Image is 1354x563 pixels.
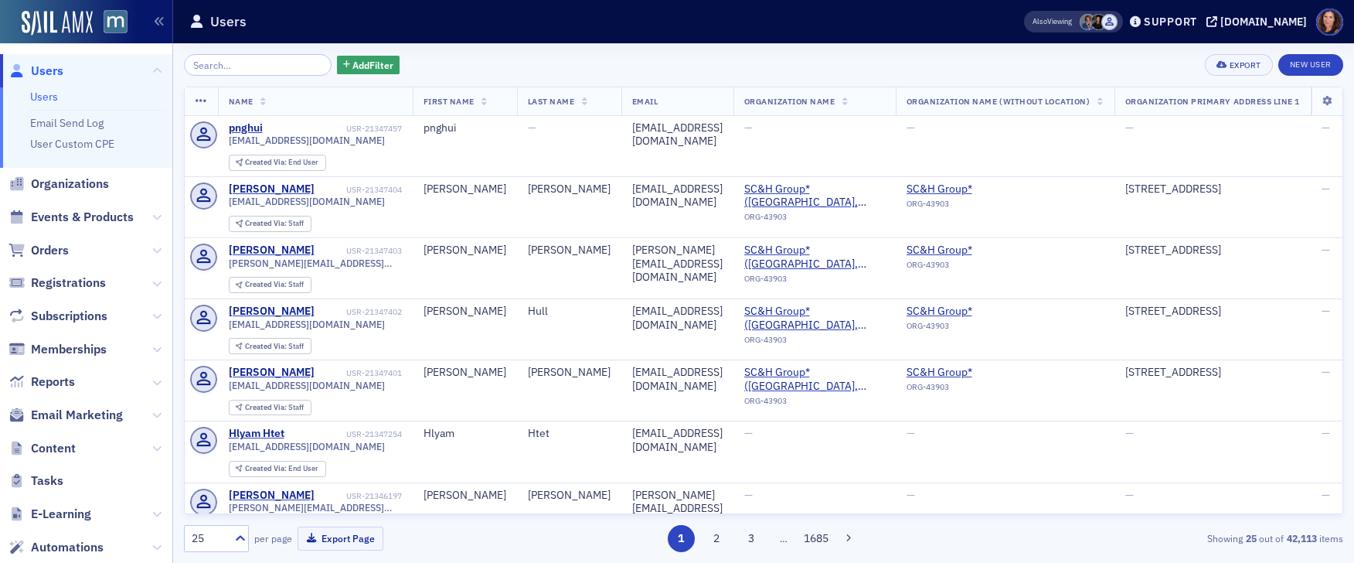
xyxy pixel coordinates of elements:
[668,525,695,552] button: 1
[907,488,915,502] span: —
[773,531,794,545] span: …
[1125,183,1300,196] div: [STREET_ADDRESS]
[744,183,885,210] a: SC&H Group* ([GEOGRAPHIC_DATA], [GEOGRAPHIC_DATA])
[31,176,109,193] span: Organizations
[1322,243,1330,257] span: —
[907,183,1047,196] a: SC&H Group*
[9,506,91,523] a: E-Learning
[229,216,311,232] div: Created Via: Staff
[245,281,304,289] div: Staff
[265,124,402,134] div: USR-21347457
[31,308,107,325] span: Subscriptions
[1090,14,1107,30] span: Lauren McDonough
[22,11,93,36] img: SailAMX
[744,488,753,502] span: —
[744,244,885,271] span: SC&H Group* (Sparks Glencoe, MD)
[424,427,506,441] div: Hlyam
[245,220,304,228] div: Staff
[907,199,1047,214] div: ORG-43903
[104,10,128,34] img: SailAMX
[528,244,611,258] div: [PERSON_NAME]
[632,183,723,210] div: [EMAIL_ADDRESS][DOMAIN_NAME]
[528,305,611,319] div: Hull
[229,244,315,258] a: [PERSON_NAME]
[30,90,58,104] a: Users
[9,63,63,80] a: Users
[528,121,536,135] span: —
[1033,16,1047,26] div: Also
[245,218,288,228] span: Created Via :
[229,277,311,293] div: Created Via: Staff
[738,525,765,552] button: 3
[9,242,69,259] a: Orders
[907,366,1047,380] span: SC&H Group*
[744,335,885,350] div: ORG-43903
[1278,54,1343,76] a: New User
[528,489,611,503] div: [PERSON_NAME]
[528,366,611,380] div: [PERSON_NAME]
[1205,54,1272,76] button: Export
[245,463,288,473] span: Created Via :
[31,209,134,226] span: Events & Products
[337,56,400,75] button: AddFilter
[229,305,315,319] a: [PERSON_NAME]
[317,185,402,195] div: USR-21347404
[907,96,1090,107] span: Organization Name (Without Location)
[528,427,611,441] div: Htet
[744,396,885,411] div: ORG-43903
[31,539,104,556] span: Automations
[1125,96,1300,107] span: Organization Primary Address Line 1
[317,368,402,378] div: USR-21347401
[229,427,284,441] a: Hlyam Htet
[744,366,885,393] span: SC&H Group* (Sparks Glencoe, MD)
[744,305,885,332] span: SC&H Group* (Sparks Glencoe, MD)
[9,176,109,193] a: Organizations
[1080,14,1096,30] span: Chris Dougherty
[229,366,315,380] a: [PERSON_NAME]
[744,212,885,227] div: ORG-43903
[907,121,915,135] span: —
[229,258,402,269] span: [PERSON_NAME][EMAIL_ADDRESS][DOMAIN_NAME]
[210,12,247,31] h1: Users
[632,96,658,107] span: Email
[1322,304,1330,318] span: —
[1322,121,1330,135] span: —
[528,96,575,107] span: Last Name
[31,473,63,490] span: Tasks
[632,121,723,148] div: [EMAIL_ADDRESS][DOMAIN_NAME]
[9,407,123,424] a: Email Marketing
[245,404,304,412] div: Staff
[317,307,402,317] div: USR-21347402
[1125,244,1300,258] div: [STREET_ADDRESS]
[744,183,885,210] span: SC&H Group* (Sparks Glencoe, MD)
[424,366,506,380] div: [PERSON_NAME]
[229,338,311,354] div: Created Via: Staff
[229,489,315,503] a: [PERSON_NAME]
[229,121,263,135] div: pnghui
[424,244,506,258] div: [PERSON_NAME]
[1243,531,1259,545] strong: 25
[31,275,106,292] span: Registrations
[30,116,104,130] a: Email Send Log
[229,380,385,391] span: [EMAIL_ADDRESS][DOMAIN_NAME]
[424,183,506,196] div: [PERSON_NAME]
[1125,488,1134,502] span: —
[907,321,1047,336] div: ORG-43903
[907,382,1047,398] div: ORG-43903
[1144,15,1197,29] div: Support
[744,426,753,440] span: —
[245,279,288,289] span: Created Via :
[93,10,128,36] a: View Homepage
[744,244,885,271] a: SC&H Group* ([GEOGRAPHIC_DATA], [GEOGRAPHIC_DATA])
[31,407,123,424] span: Email Marketing
[229,135,385,146] span: [EMAIL_ADDRESS][DOMAIN_NAME]
[229,183,315,196] div: [PERSON_NAME]
[744,121,753,135] span: —
[9,374,75,391] a: Reports
[1284,531,1319,545] strong: 42,113
[1322,182,1330,196] span: —
[907,244,1047,258] span: SC&H Group*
